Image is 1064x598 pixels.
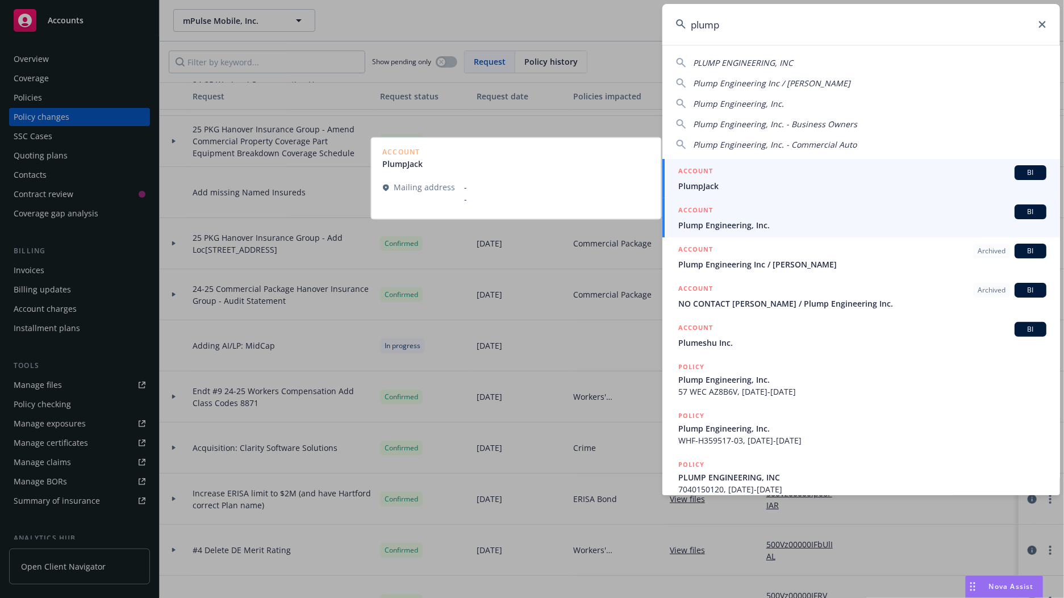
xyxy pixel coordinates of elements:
[678,434,1046,446] span: WHF-H359517-03, [DATE]-[DATE]
[678,283,713,296] h5: ACCOUNT
[662,198,1060,237] a: ACCOUNTBIPlump Engineering, Inc.
[678,386,1046,398] span: 57 WEC AZ8B6V, [DATE]-[DATE]
[678,165,713,179] h5: ACCOUNT
[662,237,1060,277] a: ACCOUNTArchivedBIPlump Engineering Inc / [PERSON_NAME]
[678,361,704,373] h5: POLICY
[662,404,1060,453] a: POLICYPlump Engineering, Inc.WHF-H359517-03, [DATE]-[DATE]
[662,316,1060,355] a: ACCOUNTBIPlumeshu Inc.
[662,355,1060,404] a: POLICYPlump Engineering, Inc.57 WEC AZ8B6V, [DATE]-[DATE]
[678,423,1046,434] span: Plump Engineering, Inc.
[1019,246,1042,256] span: BI
[678,180,1046,192] span: PlumpJack
[678,258,1046,270] span: Plump Engineering Inc / [PERSON_NAME]
[693,57,793,68] span: PLUMP ENGINEERING, INC
[678,219,1046,231] span: Plump Engineering, Inc.
[678,337,1046,349] span: Plumeshu Inc.
[978,246,1005,256] span: Archived
[662,453,1060,501] a: POLICYPLUMP ENGINEERING, INC7040150120, [DATE]-[DATE]
[678,244,713,257] h5: ACCOUNT
[1019,168,1042,178] span: BI
[678,483,1046,495] span: 7040150120, [DATE]-[DATE]
[662,159,1060,198] a: ACCOUNTBIPlumpJack
[965,575,1044,598] button: Nova Assist
[678,410,704,421] h5: POLICY
[978,285,1005,295] span: Archived
[693,119,857,129] span: Plump Engineering, Inc. - Business Owners
[678,374,1046,386] span: Plump Engineering, Inc.
[989,582,1034,591] span: Nova Assist
[1019,207,1042,217] span: BI
[678,459,704,470] h5: POLICY
[662,4,1060,45] input: Search...
[1019,324,1042,334] span: BI
[678,322,713,336] h5: ACCOUNT
[1019,285,1042,295] span: BI
[966,576,980,597] div: Drag to move
[662,277,1060,316] a: ACCOUNTArchivedBINO CONTACT [PERSON_NAME] / Plump Engineering Inc.
[693,98,784,109] span: Plump Engineering, Inc.
[678,298,1046,310] span: NO CONTACT [PERSON_NAME] / Plump Engineering Inc.
[678,204,713,218] h5: ACCOUNT
[678,471,1046,483] span: PLUMP ENGINEERING, INC
[693,139,857,150] span: Plump Engineering, Inc. - Commercial Auto
[693,78,850,89] span: Plump Engineering Inc / [PERSON_NAME]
